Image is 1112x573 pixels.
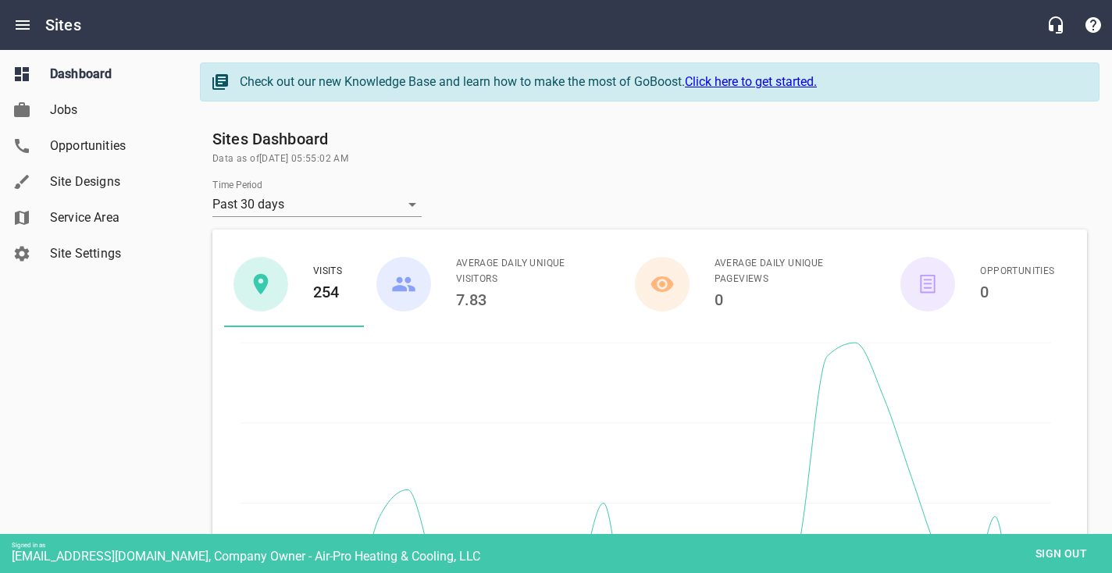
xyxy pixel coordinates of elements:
button: Sign out [1022,539,1100,568]
label: Time Period [212,180,262,190]
span: Data as of [DATE] 05:55:02 AM [212,151,1087,167]
span: Opportunities [50,137,169,155]
span: Average Daily Unique Pageviews [715,256,868,287]
h6: Sites Dashboard [212,126,1087,151]
button: Live Chat [1037,6,1075,44]
span: Site Designs [50,173,169,191]
span: Dashboard [50,65,169,84]
span: Site Settings [50,244,169,263]
span: Visits [313,264,342,279]
div: [EMAIL_ADDRESS][DOMAIN_NAME], Company Owner - Air-Pro Heating & Cooling, LLC [12,549,1112,564]
span: Service Area [50,208,169,227]
h6: 0 [715,287,868,312]
h6: Sites [45,12,81,37]
h6: 254 [313,279,342,304]
a: Click here to get started. [685,74,817,89]
span: Opportunities [980,264,1054,279]
button: Support Portal [1075,6,1112,44]
h6: 7.83 [456,287,597,312]
span: Jobs [50,101,169,119]
h6: 0 [980,279,1054,304]
div: Signed in as [12,542,1112,549]
button: Open drawer [4,6,41,44]
div: Past 30 days [212,192,422,217]
span: Average Daily Unique Visitors [456,256,597,287]
div: Check out our new Knowledge Base and learn how to make the most of GoBoost. [240,73,1083,91]
span: Sign out [1028,544,1094,564]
